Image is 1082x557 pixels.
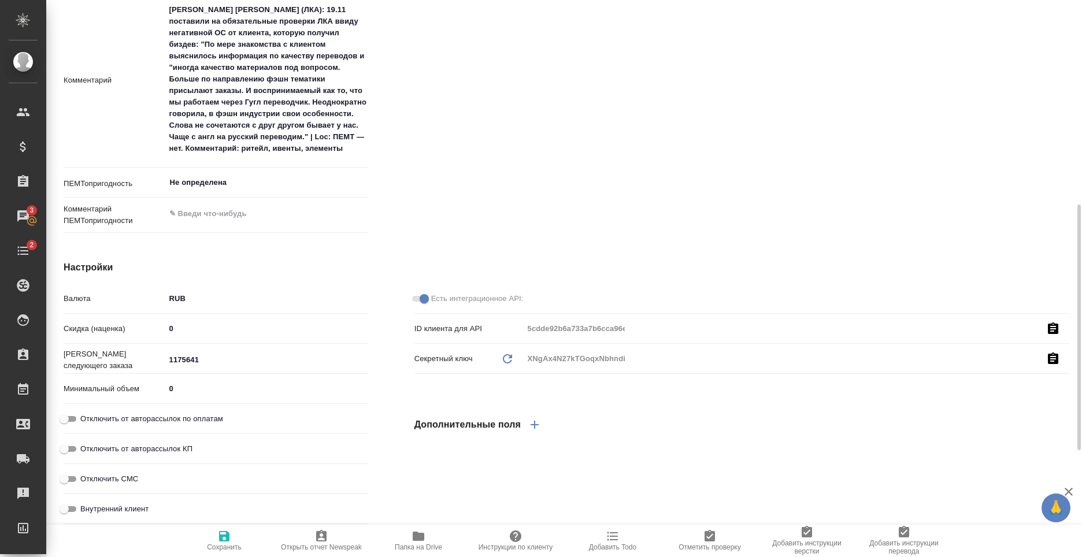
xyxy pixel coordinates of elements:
[431,293,524,305] span: Есть интеграционное API:
[524,350,625,367] input: Пустое поле
[479,543,553,551] span: Инструкции по клиенту
[64,348,165,372] p: [PERSON_NAME] следующего заказа
[679,543,740,551] span: Отметить проверку
[395,543,442,551] span: Папка на Drive
[564,525,661,557] button: Добавить Todo
[207,543,242,551] span: Сохранить
[64,203,165,226] p: Комментарий ПЕМТопригодности
[414,353,473,365] p: Секретный ключ
[1046,322,1060,336] button: Скопировать ссылку
[3,202,43,231] a: 3
[524,320,625,337] input: Пустое поле
[23,205,40,216] span: 3
[64,75,165,86] p: Комментарий
[273,525,370,557] button: Открыть отчет Newspeak
[165,351,368,368] input: ✎ Введи что-нибудь
[80,503,149,515] span: Внутренний клиент
[1046,496,1066,520] span: 🙏
[1046,352,1060,366] button: Скопировать секретный ключ
[1042,493,1070,522] button: 🙏
[64,178,165,190] p: ПЕМТопригодность
[165,380,368,397] input: ✎ Введи что-нибудь
[3,236,43,265] a: 2
[64,323,165,335] p: Скидка (наценка)
[414,323,524,335] p: ID клиента для API
[176,525,273,557] button: Сохранить
[521,411,549,439] button: Добавить
[64,383,165,395] p: Минимальный объем
[165,289,368,309] div: RUB
[80,443,192,455] span: Отключить от авторассылок КП
[661,525,758,557] button: Отметить проверку
[370,525,467,557] button: Папка на Drive
[862,539,946,555] span: Добавить инструкции перевода
[758,525,855,557] button: Добавить инструкции верстки
[165,320,368,337] input: ✎ Введи что-нибудь
[414,418,521,432] h4: Дополнительные поля
[281,543,362,551] span: Открыть отчет Newspeak
[467,525,564,557] button: Инструкции по клиенту
[80,413,223,425] span: Отключить от авторассылок по оплатам
[362,181,364,184] button: Open
[23,239,40,251] span: 2
[80,473,138,485] span: Отключить СМС
[64,293,165,305] p: Валюта
[64,261,368,274] h4: Настройки
[589,543,636,551] span: Добавить Todo
[765,539,848,555] span: Добавить инструкции верстки
[855,525,953,557] button: Добавить инструкции перевода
